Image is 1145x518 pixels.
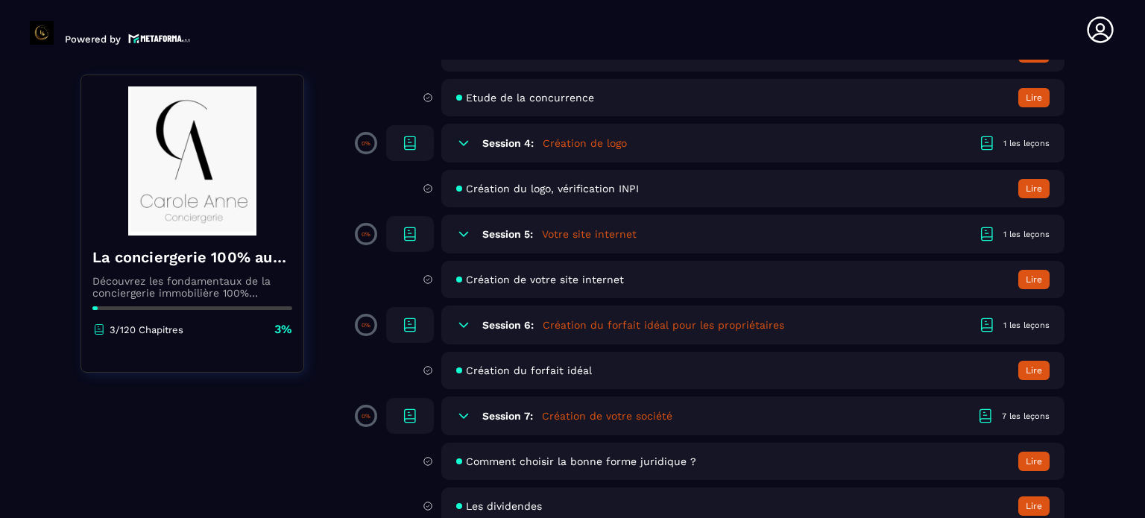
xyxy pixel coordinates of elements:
[482,137,534,149] h6: Session 4:
[1018,496,1050,516] button: Lire
[466,500,542,512] span: Les dividendes
[1018,452,1050,471] button: Lire
[542,227,637,241] h5: Votre site internet
[1018,361,1050,380] button: Lire
[92,86,292,236] img: banner
[1018,270,1050,289] button: Lire
[482,228,533,240] h6: Session 5:
[466,364,592,376] span: Création du forfait idéal
[482,410,533,422] h6: Session 7:
[466,183,639,195] span: Création du logo, vérification INPI
[362,140,370,147] p: 0%
[274,321,292,338] p: 3%
[110,324,183,335] p: 3/120 Chapitres
[466,92,594,104] span: Etude de la concurrence
[362,413,370,420] p: 0%
[30,21,54,45] img: logo-branding
[1002,411,1050,422] div: 7 les leçons
[1003,138,1050,149] div: 1 les leçons
[466,274,624,285] span: Création de votre site internet
[362,322,370,329] p: 0%
[1003,320,1050,331] div: 1 les leçons
[542,408,672,423] h5: Création de votre société
[1018,88,1050,107] button: Lire
[543,136,627,151] h5: Création de logo
[362,231,370,238] p: 0%
[466,455,696,467] span: Comment choisir la bonne forme juridique ?
[128,32,191,45] img: logo
[65,34,121,45] p: Powered by
[543,318,784,332] h5: Création du forfait idéal pour les propriétaires
[1003,229,1050,240] div: 1 les leçons
[92,275,292,299] p: Découvrez les fondamentaux de la conciergerie immobilière 100% automatisée. Cette formation est c...
[92,247,292,268] h4: La conciergerie 100% automatisée
[482,319,534,331] h6: Session 6:
[1018,179,1050,198] button: Lire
